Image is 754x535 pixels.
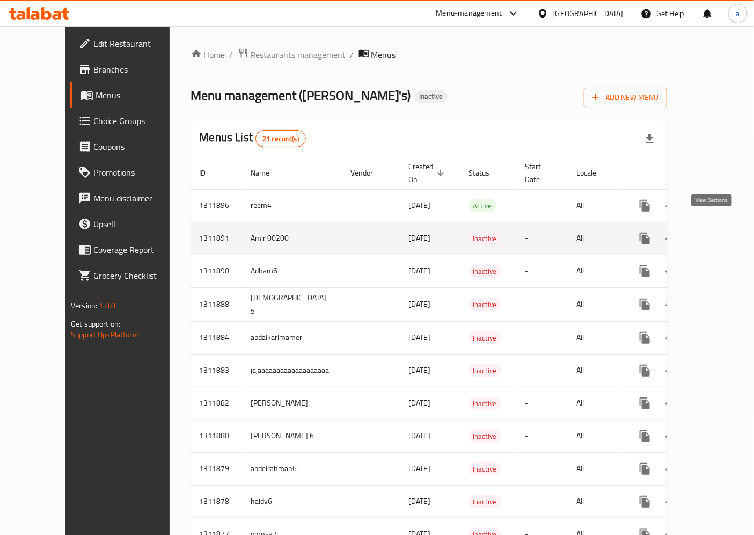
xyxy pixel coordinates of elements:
[632,292,658,317] button: more
[436,7,502,20] div: Menu-management
[632,456,658,482] button: more
[243,222,342,255] td: Amir 00200
[415,92,448,101] span: Inactive
[632,258,658,284] button: more
[409,429,431,443] span: [DATE]
[637,126,663,151] div: Export file
[200,129,306,147] h2: Menus List
[71,328,139,342] a: Support.OpsPlatform
[191,321,243,354] td: 1311884
[70,31,192,56] a: Edit Restaurant
[251,167,284,179] span: Name
[517,321,568,354] td: -
[409,461,431,475] span: [DATE]
[658,358,684,384] button: Change Status
[632,391,658,416] button: more
[93,192,183,205] span: Menu disclaimer
[191,255,243,287] td: 1311890
[469,332,501,344] span: Inactive
[238,48,346,62] a: Restaurants management
[658,489,684,515] button: Change Status
[568,485,624,518] td: All
[71,299,97,313] span: Version:
[517,420,568,452] td: -
[191,387,243,420] td: 1311882
[191,48,667,62] nav: breadcrumb
[371,48,396,61] span: Menus
[70,108,192,134] a: Choice Groups
[409,396,431,410] span: [DATE]
[93,166,183,179] span: Promotions
[517,287,568,321] td: -
[568,287,624,321] td: All
[736,8,740,19] span: a
[658,292,684,317] button: Change Status
[243,420,342,452] td: [PERSON_NAME] 6
[517,452,568,485] td: -
[93,63,183,76] span: Branches
[469,364,501,377] div: Inactive
[70,160,192,185] a: Promotions
[632,489,658,515] button: more
[469,397,501,410] span: Inactive
[409,330,431,344] span: [DATE]
[469,265,501,278] div: Inactive
[93,140,183,153] span: Coupons
[191,222,243,255] td: 1311891
[658,456,684,482] button: Change Status
[70,211,192,237] a: Upsell
[592,91,658,104] span: Add New Menu
[632,226,658,251] button: more
[243,255,342,287] td: Adham6
[469,233,501,245] span: Inactive
[93,218,183,230] span: Upsell
[517,387,568,420] td: -
[568,354,624,387] td: All
[93,37,183,50] span: Edit Restaurant
[632,193,658,219] button: more
[243,485,342,518] td: haidy6
[568,452,624,485] td: All
[243,452,342,485] td: abdelrahman6
[469,463,501,475] span: Inactive
[409,198,431,212] span: [DATE]
[191,48,225,61] a: Home
[255,130,306,147] div: Total records count
[553,8,624,19] div: [GEOGRAPHIC_DATA]
[469,462,501,475] div: Inactive
[70,237,192,263] a: Coverage Report
[415,90,448,103] div: Inactive
[658,258,684,284] button: Change Status
[243,354,342,387] td: jajaaaaaaaaaaaaaaaaaaa
[96,89,183,102] span: Menus
[243,321,342,354] td: abdalkarimamer
[517,255,568,287] td: -
[93,114,183,127] span: Choice Groups
[409,363,431,377] span: [DATE]
[243,287,342,321] td: [DEMOGRAPHIC_DATA] 5
[469,496,501,508] span: Inactive
[632,423,658,449] button: more
[230,48,233,61] li: /
[243,189,342,222] td: reem4
[517,189,568,222] td: -
[469,200,496,212] span: Active
[191,83,411,107] span: Menu management ( [PERSON_NAME]'s )
[469,299,501,311] span: Inactive
[191,452,243,485] td: 1311879
[200,167,220,179] span: ID
[251,48,346,61] span: Restaurants management
[191,189,243,222] td: 1311896
[568,189,624,222] td: All
[99,299,115,313] span: 1.0.0
[70,185,192,211] a: Menu disclaimer
[577,167,611,179] span: Locale
[191,354,243,387] td: 1311883
[469,199,496,212] div: Active
[409,160,448,186] span: Created On
[658,423,684,449] button: Change Status
[658,226,684,251] button: Change Status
